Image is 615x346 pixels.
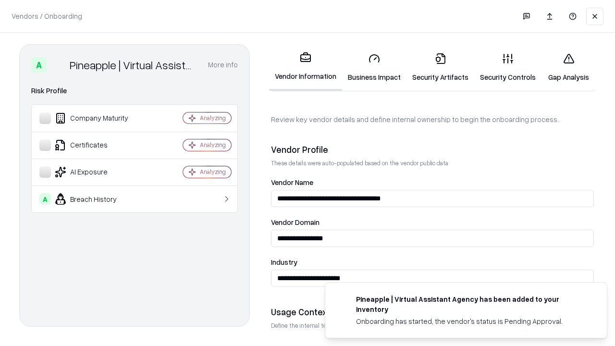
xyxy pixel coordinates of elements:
a: Gap Analysis [541,45,596,90]
div: Breach History [39,193,154,205]
label: Industry [271,259,594,266]
label: Vendor Domain [271,219,594,226]
div: Analyzing [200,114,226,122]
div: A [31,57,47,73]
button: More info [208,56,238,74]
img: trypineapple.com [337,294,348,306]
div: Onboarding has started, the vendor's status is Pending Approval. [356,316,584,326]
p: Review key vendor details and define internal ownership to begin the onboarding process. [271,114,594,124]
img: Pineapple | Virtual Assistant Agency [50,57,66,73]
p: Vendors / Onboarding [12,11,82,21]
a: Vendor Information [269,44,342,91]
p: These details were auto-populated based on the vendor public data [271,159,594,167]
div: Usage Context [271,306,594,318]
a: Security Artifacts [406,45,474,90]
p: Define the internal team and reason for using this vendor. This helps assess business relevance a... [271,321,594,330]
div: Analyzing [200,168,226,176]
div: Analyzing [200,141,226,149]
label: Vendor Name [271,179,594,186]
a: Security Controls [474,45,541,90]
div: Risk Profile [31,85,238,97]
div: Vendor Profile [271,144,594,155]
div: Pineapple | Virtual Assistant Agency has been added to your inventory [356,294,584,314]
a: Business Impact [342,45,406,90]
div: AI Exposure [39,166,154,178]
div: Certificates [39,139,154,151]
div: Pineapple | Virtual Assistant Agency [70,57,197,73]
div: A [39,193,51,205]
div: Company Maturity [39,112,154,124]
